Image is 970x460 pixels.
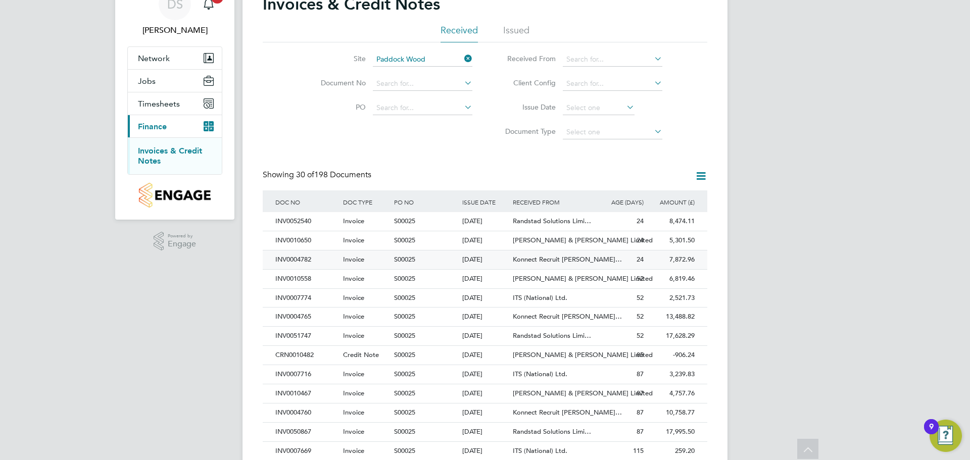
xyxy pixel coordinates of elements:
[273,327,341,345] div: INV0051747
[460,308,511,326] div: [DATE]
[460,346,511,365] div: [DATE]
[563,101,635,115] input: Select one
[595,190,646,214] div: AGE (DAYS)
[343,293,364,302] span: Invoice
[646,250,697,269] div: 7,872.96
[273,346,341,365] div: CRN0010482
[343,427,364,436] span: Invoice
[646,289,697,308] div: 2,521.73
[646,423,697,441] div: 17,995.50
[513,236,653,244] span: [PERSON_NAME] & [PERSON_NAME] Limited
[394,331,415,340] span: S00025
[394,427,415,436] span: S00025
[273,231,341,250] div: INV0010650
[128,70,222,92] button: Jobs
[128,115,222,137] button: Finance
[296,170,314,180] span: 30 of
[637,217,644,225] span: 24
[513,350,653,359] span: [PERSON_NAME] & [PERSON_NAME] Limited
[646,384,697,403] div: 4,757.76
[513,370,567,378] span: ITS (National) Ltd.
[273,365,341,384] div: INV0007716
[273,250,341,269] div: INV0004782
[341,190,392,214] div: DOC TYPE
[127,24,222,36] span: Daniel Smith
[646,190,697,214] div: AMOUNT (£)
[460,212,511,231] div: [DATE]
[273,289,341,308] div: INV0007774
[633,446,644,455] span: 115
[646,308,697,326] div: 13,488.82
[343,312,364,321] span: Invoice
[308,103,366,112] label: PO
[394,217,415,225] span: S00025
[263,170,373,180] div: Showing
[308,78,366,87] label: Document No
[563,125,662,139] input: Select one
[646,212,697,231] div: 8,474.11
[394,370,415,378] span: S00025
[343,408,364,417] span: Invoice
[637,331,644,340] span: 52
[128,92,222,115] button: Timesheets
[273,308,341,326] div: INV0004765
[637,293,644,302] span: 52
[637,350,644,359] span: 85
[343,331,364,340] span: Invoice
[343,217,364,225] span: Invoice
[138,99,180,109] span: Timesheets
[394,408,415,417] span: S00025
[513,217,591,225] span: Randstad Solutions Limi…
[637,236,644,244] span: 24
[394,236,415,244] span: S00025
[930,420,962,452] button: Open Resource Center, 9 new notifications
[138,122,167,131] span: Finance
[637,389,644,397] span: 87
[273,384,341,403] div: INV0010467
[646,403,697,422] div: 10,758.77
[513,389,653,397] span: [PERSON_NAME] & [PERSON_NAME] Limited
[513,312,622,321] span: Konnect Recruit [PERSON_NAME]…
[637,312,644,321] span: 52
[646,270,697,288] div: 6,819.46
[343,389,364,397] span: Invoice
[513,408,622,417] span: Konnect Recruit [PERSON_NAME]…
[394,255,415,264] span: S00025
[503,24,529,42] li: Issued
[168,240,196,248] span: Engage
[343,255,364,264] span: Invoice
[138,146,202,166] a: Invoices & Credit Notes
[273,423,341,441] div: INV0050867
[343,370,364,378] span: Invoice
[637,274,644,283] span: 52
[460,289,511,308] div: [DATE]
[343,350,379,359] span: Credit Note
[343,274,364,283] span: Invoice
[498,127,556,136] label: Document Type
[460,190,511,214] div: ISSUE DATE
[460,231,511,250] div: [DATE]
[637,370,644,378] span: 87
[128,137,222,174] div: Finance
[498,78,556,87] label: Client Config
[513,274,653,283] span: [PERSON_NAME] & [PERSON_NAME] Limited
[128,47,222,69] button: Network
[498,54,556,63] label: Received From
[513,255,622,264] span: Konnect Recruit [PERSON_NAME]…
[373,101,472,115] input: Search for...
[127,183,222,208] a: Go to home page
[513,446,567,455] span: ITS (National) Ltd.
[394,350,415,359] span: S00025
[460,384,511,403] div: [DATE]
[296,170,371,180] span: 198 Documents
[563,53,662,67] input: Search for...
[373,53,472,67] input: Search for...
[273,403,341,422] div: INV0004760
[929,427,934,440] div: 9
[513,427,591,436] span: Randstad Solutions Limi…
[394,389,415,397] span: S00025
[373,77,472,91] input: Search for...
[498,103,556,112] label: Issue Date
[273,270,341,288] div: INV0010558
[637,255,644,264] span: 24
